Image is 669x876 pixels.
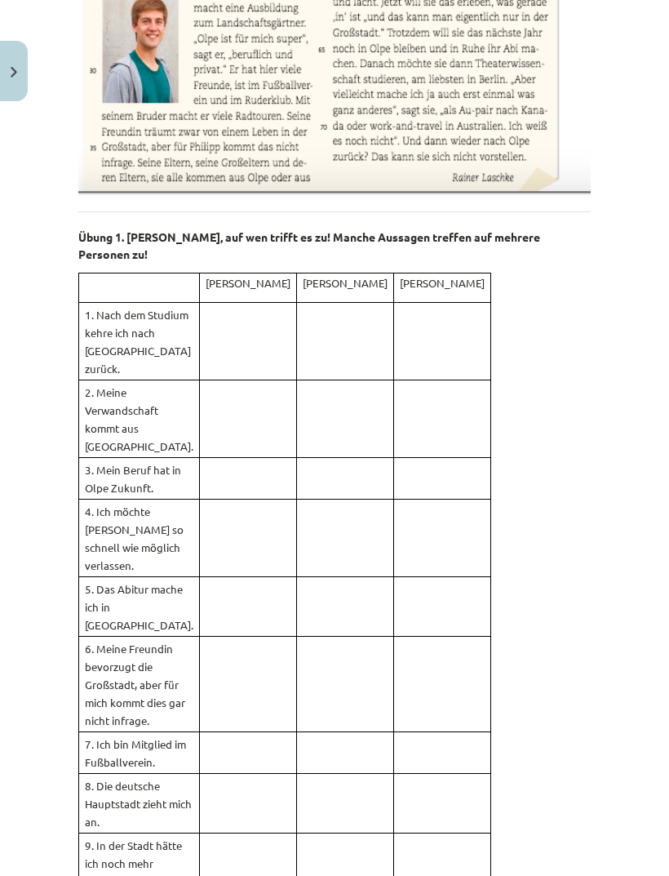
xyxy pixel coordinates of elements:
[85,642,185,727] span: 6. Meine Freundin bevorzugt die Großstadt, aber für mich kommt dies gar nicht infrage.
[206,276,290,290] span: [PERSON_NAME]
[85,582,193,632] span: 5. Das Abitur mache ich in [GEOGRAPHIC_DATA].
[85,385,193,453] span: 2. Meine Verwandschaft kommt aus [GEOGRAPHIC_DATA].
[85,308,191,376] span: 1. Nach dem Studium kehre ich nach [GEOGRAPHIC_DATA] zurück.
[85,737,186,769] span: 7. Ich bin Mitglied im Fußballverein.
[303,276,388,290] span: [PERSON_NAME]
[11,67,17,78] img: icon-close-lesson-0947bae3869378f0d4975bcd49f059093ad1ed9edebbc8119c70593378902aed.svg
[400,276,485,290] span: [PERSON_NAME]
[85,779,192,829] span: 8. Die deutsche Hauptstadt zieht mich an.
[85,505,184,572] span: 4. Ich möchte [PERSON_NAME] so schnell wie möglich verlassen.
[78,229,540,261] strong: Übung 1. [PERSON_NAME], auf wen trifft es zu! Manche Aussagen treffen auf mehrere Personen zu!
[85,463,181,495] span: 3. Mein Beruf hat in Olpe Zukunft.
